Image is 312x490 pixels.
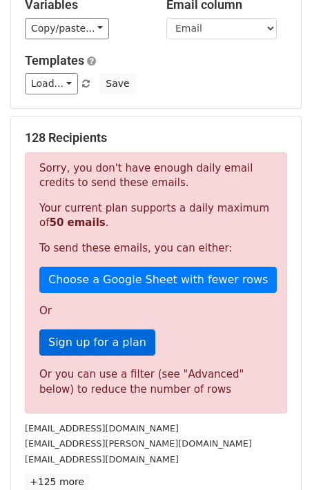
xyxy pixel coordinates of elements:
[25,18,109,39] a: Copy/paste...
[25,53,84,68] a: Templates
[25,438,252,449] small: [EMAIL_ADDRESS][PERSON_NAME][DOMAIN_NAME]
[39,267,277,293] a: Choose a Google Sheet with fewer rows
[25,130,287,145] h5: 128 Recipients
[39,367,273,398] div: Or you can use a filter (see "Advanced" below) to reduce the number of rows
[49,216,105,229] strong: 50 emails
[39,161,273,190] p: Sorry, you don't have enough daily email credits to send these emails.
[99,73,135,94] button: Save
[243,424,312,490] iframe: Chat Widget
[39,201,273,230] p: Your current plan supports a daily maximum of .
[25,454,179,465] small: [EMAIL_ADDRESS][DOMAIN_NAME]
[39,241,273,256] p: To send these emails, you can either:
[39,329,155,356] a: Sign up for a plan
[39,304,273,318] p: Or
[25,423,179,433] small: [EMAIL_ADDRESS][DOMAIN_NAME]
[25,73,78,94] a: Load...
